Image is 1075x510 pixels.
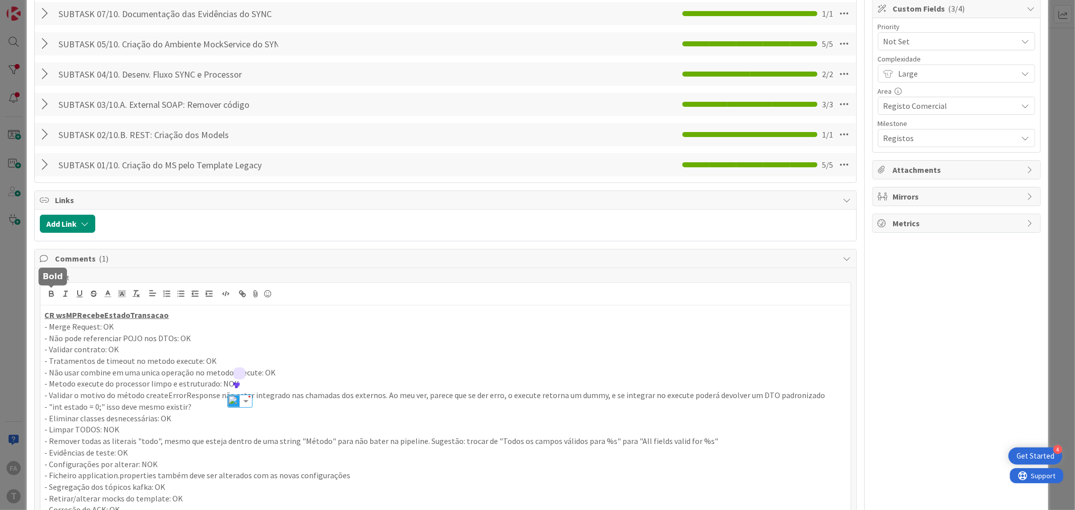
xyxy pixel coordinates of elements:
[893,3,1022,15] span: Custom Fields
[44,378,846,390] p: - Metodo execute do processor limpo e estruturado: NOK
[55,35,282,53] input: Add Checklist...
[883,34,1013,48] span: Not Set
[44,344,846,355] p: - Validar contrato: OK
[44,413,846,424] p: - Eliminar classes desnecessárias: OK
[878,55,1035,62] div: Complexidade
[44,447,846,459] p: - Evidências de teste: OK
[44,310,169,320] u: CR wsMPRecebeEstadoTransacao
[1008,448,1062,465] div: Open Get Started checklist, remaining modules: 4
[44,333,846,344] p: - Não pode referenciar POJO nos DTOs: OK
[948,4,965,14] span: ( 3/4 )
[899,67,1013,81] span: Large
[878,23,1035,30] div: Priority
[823,68,834,80] span: 2 / 2
[878,120,1035,127] div: Milestone
[55,95,282,113] input: Add Checklist...
[44,435,846,447] p: - Remover todas as literais "todo", mesmo que esteja dentro de uma string "Método" para não bater...
[823,38,834,50] span: 5 / 5
[878,88,1035,95] div: Area
[44,401,846,413] p: - "int estado = 0;" isso deve mesmo existir?
[43,272,63,281] h5: Bold
[823,159,834,171] span: 5 / 5
[893,164,1022,176] span: Attachments
[44,367,846,378] p: - Não usar combine em uma unica operação no metodo execute: OK
[44,321,846,333] p: - Merge Request: OK
[44,424,846,435] p: - Limpar TODOS: NOK
[44,390,846,401] p: - Validar o motivo do método createErrorResponse não estar integrado nas chamadas dos externos. A...
[893,190,1022,203] span: Mirrors
[40,215,95,233] button: Add Link
[823,98,834,110] span: 3 / 3
[55,5,282,23] input: Add Checklist...
[55,125,282,144] input: Add Checklist...
[44,355,846,367] p: - Tratamentos de timeout no metodo execute: OK
[55,194,838,206] span: Links
[883,99,1013,113] span: Registo Comercial
[823,129,834,141] span: 1 / 1
[55,156,282,174] input: Add Checklist...
[44,470,846,481] p: - Ficheiro application.properties também deve ser alterados com as novas configurações
[893,217,1022,229] span: Metrics
[823,8,834,20] span: 1 / 1
[55,252,838,265] span: Comments
[883,131,1013,145] span: Registos
[1053,445,1062,454] div: 4
[21,2,46,14] span: Support
[44,481,846,493] p: - Segregação dos tópicos kafka: OK
[44,459,846,470] p: - Configurações por alterar: NOK
[99,253,108,264] span: ( 1 )
[1017,451,1054,461] div: Get Started
[55,65,282,83] input: Add Checklist...
[44,493,846,504] p: - Retirar/alterar mocks do template: OK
